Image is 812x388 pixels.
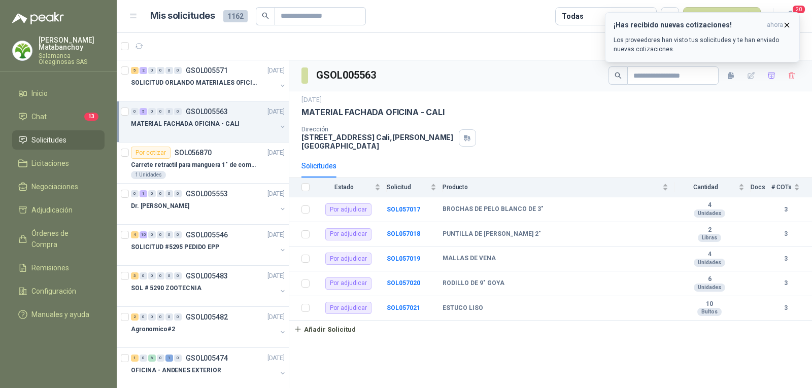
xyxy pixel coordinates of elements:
a: SOL057017 [387,206,420,213]
a: Adjudicación [12,200,105,220]
div: 0 [157,231,164,238]
div: 0 [157,355,164,362]
div: 1 [131,355,139,362]
div: 0 [165,108,173,115]
div: Todas [562,11,583,22]
th: Estado [316,178,387,197]
p: Salamanca Oleaginosas SAS [39,53,105,65]
th: # COTs [771,178,812,197]
div: 0 [165,190,173,197]
div: 0 [165,313,173,321]
div: 0 [174,108,182,115]
p: [DATE] [267,271,285,281]
b: ESTUCO LISO [443,304,483,312]
p: GSOL005563 [186,108,228,115]
a: 2 0 0 0 0 0 GSOL005482[DATE] Agronomico#2 [131,311,287,343]
th: Solicitud [387,178,443,197]
a: SOL057020 [387,279,420,287]
span: Cantidad [674,184,736,191]
a: 3 0 0 0 0 0 GSOL005483[DATE] SOL # 5290 ZOOTECNIA [131,270,287,302]
b: BROCHAS DE PELO BLANCO DE 3" [443,205,544,214]
h3: GSOL005563 [316,67,378,83]
p: [DATE] [301,95,322,105]
a: 5 2 0 0 0 0 GSOL005571[DATE] SOLICITUD ORLANDO MATERIALES OFICINA - CALI [131,64,287,97]
div: 2 [140,67,147,74]
p: GSOL005546 [186,231,228,238]
p: [DATE] [267,230,285,240]
b: 3 [771,229,800,239]
th: Producto [443,178,674,197]
a: 4 10 0 0 0 0 GSOL005546[DATE] SOLICITUD #5295 PEDIDO EPP [131,229,287,261]
div: 0 [174,313,182,321]
a: 1 0 6 0 1 0 GSOL005474[DATE] OFICINA - ANDENES EXTERIOR [131,352,287,384]
div: 0 [157,190,164,197]
p: [DATE] [267,148,285,158]
div: 0 [174,272,182,279]
div: Libras [698,234,721,242]
div: 0 [165,231,173,238]
p: Dr. [PERSON_NAME] [131,201,189,211]
div: Bultos [697,308,722,316]
div: Por adjudicar [325,253,371,265]
div: 0 [174,355,182,362]
span: 13 [84,113,98,121]
div: Unidades [694,209,725,218]
span: Negociaciones [31,181,78,192]
p: MATERIAL FACHADA OFICINA - CALI [301,107,444,118]
div: 5 [131,67,139,74]
span: Solicitudes [31,134,66,146]
a: Remisiones [12,258,105,277]
div: 0 [174,190,182,197]
div: 1 [140,190,147,197]
p: GSOL005571 [186,67,228,74]
p: [DATE] [267,107,285,117]
div: 6 [148,355,156,362]
div: 0 [131,108,139,115]
span: Chat [31,111,47,122]
th: Cantidad [674,178,751,197]
th: Docs [751,178,771,197]
h3: ¡Has recibido nuevas cotizaciones! [614,21,763,29]
p: [STREET_ADDRESS] Cali , [PERSON_NAME][GEOGRAPHIC_DATA] [301,133,455,150]
b: 6 [674,275,745,284]
a: Negociaciones [12,177,105,196]
a: Manuales y ayuda [12,305,105,324]
a: Licitaciones [12,154,105,173]
div: 0 [157,108,164,115]
div: 5 [140,108,147,115]
span: Configuración [31,286,76,297]
b: 4 [674,251,745,259]
div: 0 [148,190,156,197]
b: 3 [771,278,800,288]
div: 0 [140,272,147,279]
span: Manuales y ayuda [31,309,89,320]
a: 0 1 0 0 0 0 GSOL005553[DATE] Dr. [PERSON_NAME] [131,188,287,220]
span: search [615,72,622,79]
div: 0 [157,313,164,321]
p: OFICINA - ANDENES EXTERIOR [131,366,221,375]
div: 2 [131,313,139,321]
a: Por cotizarSOL056870[DATE] Carrete retractil para manguera 1" de combustible1 Unidades [117,143,289,184]
span: search [262,12,269,19]
div: 0 [131,190,139,197]
a: Configuración [12,281,105,301]
a: Solicitudes [12,130,105,150]
div: 0 [148,313,156,321]
p: GSOL005482 [186,313,228,321]
button: Añadir Solicitud [289,321,360,338]
p: Los proveedores han visto tus solicitudes y te han enviado nuevas cotizaciones. [614,36,791,54]
b: MALLAS DE VENA [443,255,496,263]
a: SOL057021 [387,304,420,311]
a: Chat13 [12,107,105,126]
span: # COTs [771,184,792,191]
p: [DATE] [267,354,285,363]
div: 1 [165,355,173,362]
span: 20 [792,5,806,14]
span: ahora [767,21,783,29]
div: 1 Unidades [131,171,166,179]
div: 0 [140,313,147,321]
p: [DATE] [267,189,285,199]
span: Adjudicación [31,204,73,216]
